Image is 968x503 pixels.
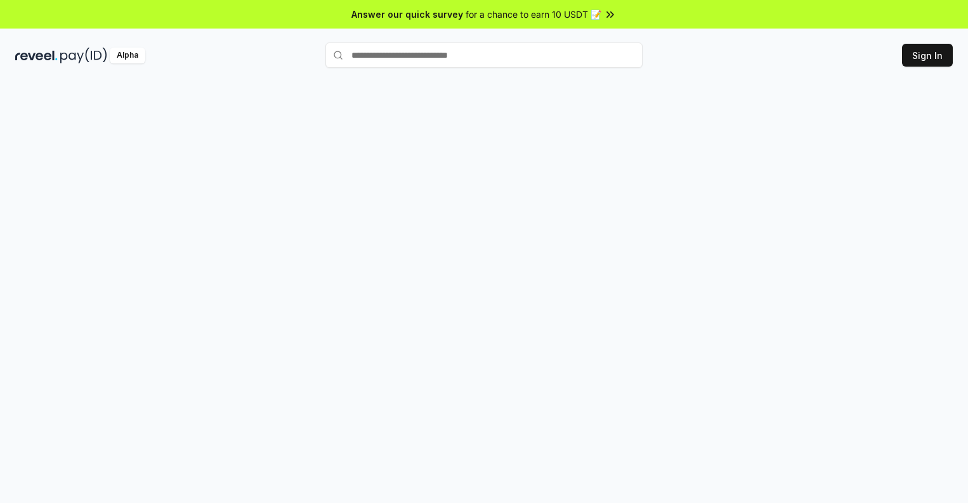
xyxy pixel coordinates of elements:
[110,48,145,63] div: Alpha
[466,8,601,21] span: for a chance to earn 10 USDT 📝
[351,8,463,21] span: Answer our quick survey
[60,48,107,63] img: pay_id
[15,48,58,63] img: reveel_dark
[902,44,953,67] button: Sign In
